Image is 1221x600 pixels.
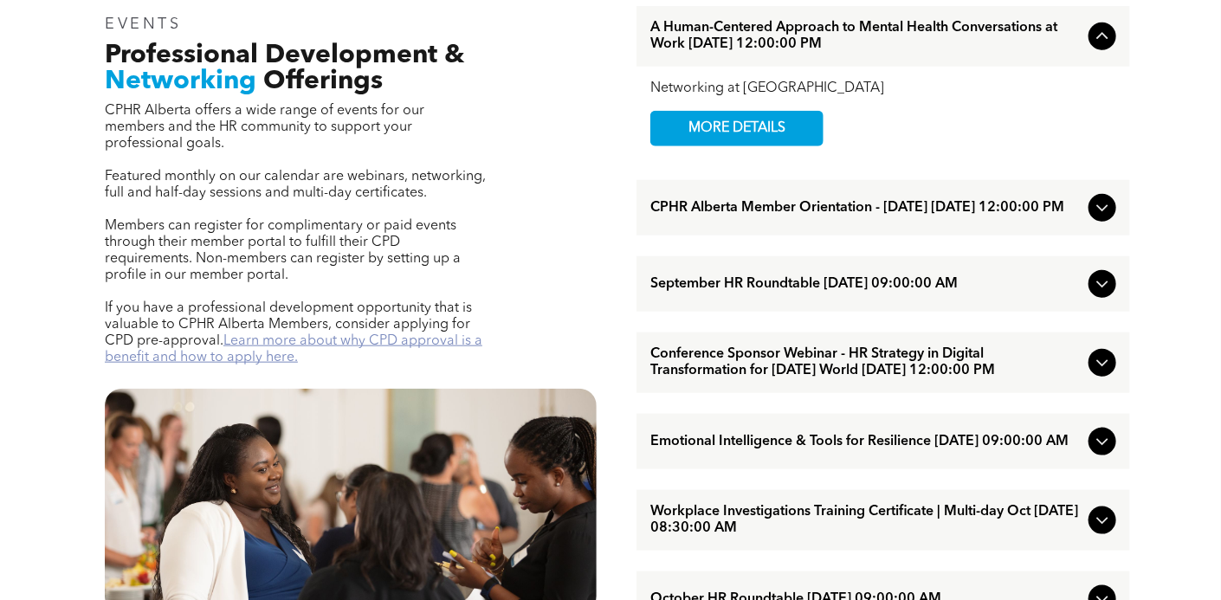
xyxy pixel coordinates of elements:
span: Featured monthly on our calendar are webinars, networking, full and half-day sessions and multi-d... [105,170,486,200]
span: Emotional Intelligence & Tools for Resilience [DATE] 09:00:00 AM [650,434,1082,450]
span: Offerings [263,68,383,94]
span: Workplace Investigations Training Certificate | Multi-day Oct [DATE] 08:30:00 AM [650,504,1082,537]
span: September HR Roundtable [DATE] 09:00:00 AM [650,276,1082,293]
span: Professional Development & [105,42,464,68]
span: Networking [105,68,256,94]
span: Conference Sponsor Webinar - HR Strategy in Digital Transformation for [DATE] World [DATE] 12:00:... [650,346,1082,379]
span: MORE DETAILS [669,112,805,145]
span: CPHR Alberta Member Orientation - [DATE] [DATE] 12:00:00 PM [650,200,1082,216]
span: If you have a professional development opportunity that is valuable to CPHR Alberta Members, cons... [105,301,472,348]
span: Members can register for complimentary or paid events through their member portal to fulfill thei... [105,219,461,282]
a: Learn more about why CPD approval is a benefit and how to apply here. [105,334,482,365]
div: Networking at [GEOGRAPHIC_DATA] [650,81,1116,97]
span: EVENTS [105,16,182,32]
a: MORE DETAILS [650,111,824,146]
span: A Human-Centered Approach to Mental Health Conversations at Work [DATE] 12:00:00 PM [650,20,1082,53]
span: CPHR Alberta offers a wide range of events for our members and the HR community to support your p... [105,104,424,151]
